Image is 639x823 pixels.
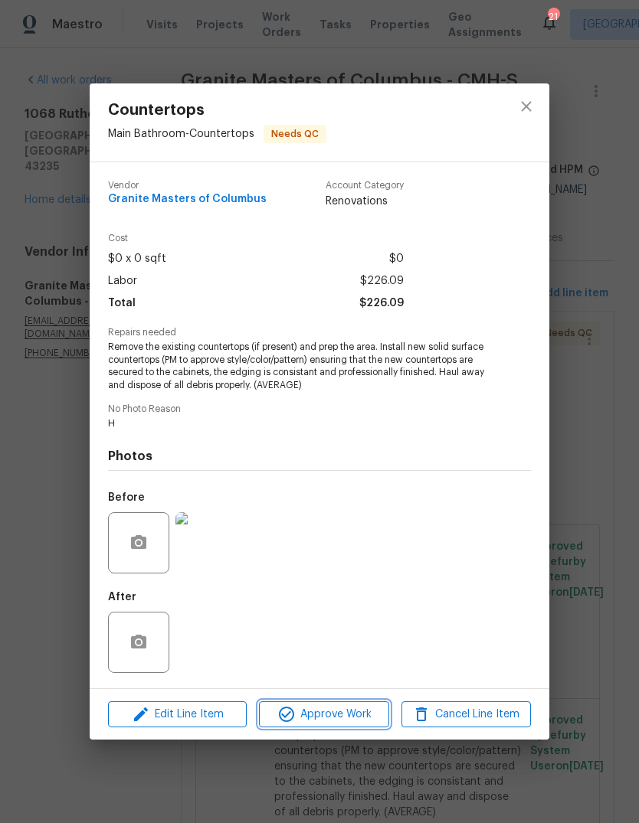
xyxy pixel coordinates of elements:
button: Cancel Line Item [401,701,531,728]
span: Vendor [108,181,267,191]
span: Repairs needed [108,328,531,338]
span: Total [108,292,136,315]
span: H [108,417,489,430]
span: $0 x 0 sqft [108,248,166,270]
span: Cancel Line Item [406,705,526,724]
h5: After [108,592,136,603]
span: Approve Work [264,705,384,724]
span: Countertops [108,102,326,119]
span: Account Category [326,181,404,191]
h5: Before [108,492,145,503]
span: Labor [108,270,137,292]
span: No Photo Reason [108,404,531,414]
span: Main Bathroom - Countertops [108,128,254,139]
span: Edit Line Item [113,705,242,724]
button: Approve Work [259,701,388,728]
span: Cost [108,234,404,243]
button: Edit Line Item [108,701,247,728]
span: Granite Masters of Columbus [108,194,267,205]
span: Remove the existing countertops (if present) and prep the area. Install new solid surface counter... [108,341,489,392]
span: Needs QC [265,126,325,142]
div: 21 [548,9,559,24]
span: $226.09 [360,270,404,292]
span: Renovations [326,194,404,209]
button: close [508,88,545,125]
h4: Photos [108,449,531,464]
span: $0 [389,248,404,270]
span: $226.09 [359,292,404,315]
